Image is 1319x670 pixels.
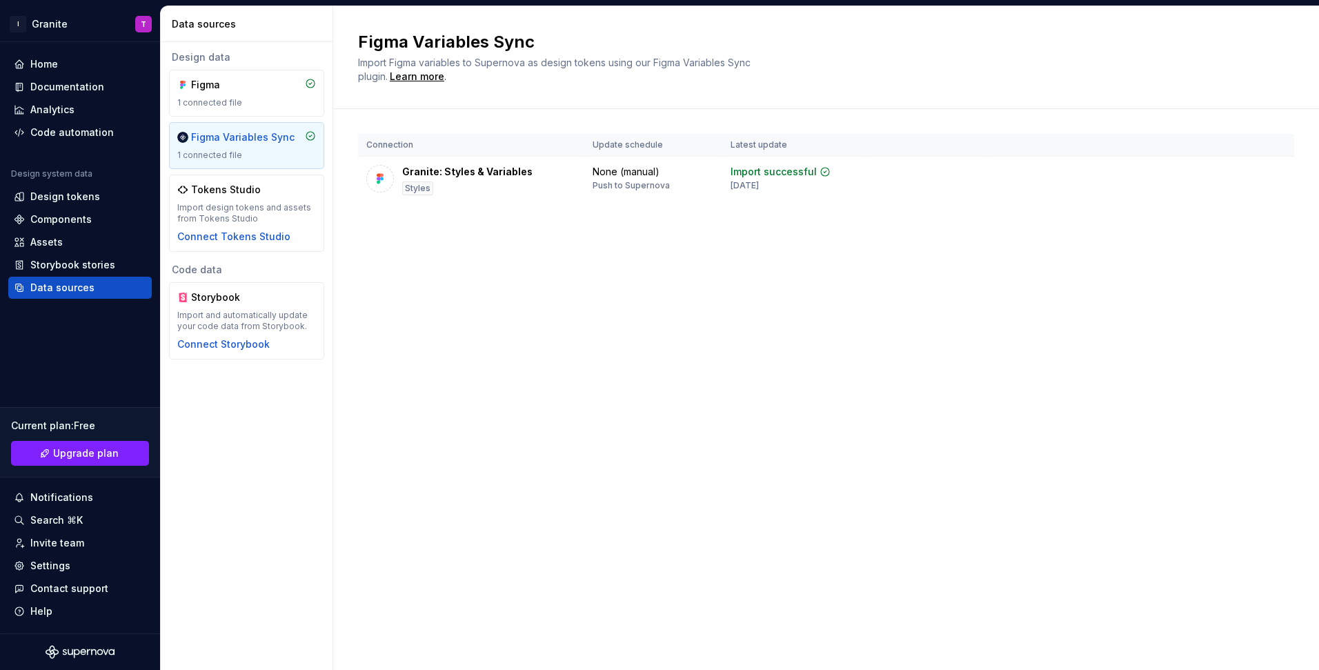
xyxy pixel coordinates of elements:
div: Current plan : Free [11,419,149,433]
div: Search ⌘K [30,513,83,527]
div: Components [30,213,92,226]
th: Connection [358,134,584,157]
div: Storybook [191,290,257,304]
div: Code data [169,263,324,277]
a: Figma1 connected file [169,70,324,117]
a: Figma Variables Sync1 connected file [169,122,324,169]
div: Analytics [30,103,75,117]
a: Invite team [8,532,152,554]
button: Notifications [8,486,152,509]
div: Figma Variables Sync [191,130,295,144]
a: Learn more [390,70,444,83]
a: Settings [8,555,152,577]
div: Tokens Studio [191,183,261,197]
div: None (manual) [593,165,659,179]
div: Data sources [30,281,95,295]
a: Documentation [8,76,152,98]
a: Components [8,208,152,230]
div: Import design tokens and assets from Tokens Studio [177,202,316,224]
div: Design system data [11,168,92,179]
a: Upgrade plan [11,441,149,466]
button: Search ⌘K [8,509,152,531]
button: Help [8,600,152,622]
svg: Supernova Logo [46,645,115,659]
div: Import successful [731,165,817,179]
div: Styles [402,181,433,195]
th: Update schedule [584,134,722,157]
div: Home [30,57,58,71]
a: Assets [8,231,152,253]
span: . [388,72,446,82]
div: T [141,19,146,30]
div: Design data [169,50,324,64]
button: Connect Tokens Studio [177,230,290,244]
div: Data sources [172,17,327,31]
h2: Figma Variables Sync [358,31,1278,53]
button: IGraniteT [3,9,157,39]
div: Contact support [30,582,108,595]
div: Code automation [30,126,114,139]
a: Home [8,53,152,75]
a: Design tokens [8,186,152,208]
div: Assets [30,235,63,249]
span: Upgrade plan [53,446,119,460]
a: Storybook stories [8,254,152,276]
div: Granite: Styles & Variables [402,165,533,179]
div: I [10,16,26,32]
div: Push to Supernova [593,180,670,191]
button: Connect Storybook [177,337,270,351]
a: StorybookImport and automatically update your code data from Storybook.Connect Storybook [169,282,324,359]
div: Documentation [30,80,104,94]
div: Design tokens [30,190,100,204]
div: Notifications [30,491,93,504]
a: Tokens StudioImport design tokens and assets from Tokens StudioConnect Tokens Studio [169,175,324,252]
div: Import and automatically update your code data from Storybook. [177,310,316,332]
a: Data sources [8,277,152,299]
div: 1 connected file [177,150,316,161]
a: Analytics [8,99,152,121]
div: Invite team [30,536,84,550]
div: Storybook stories [30,258,115,272]
button: Contact support [8,578,152,600]
div: 1 connected file [177,97,316,108]
th: Latest update [722,134,866,157]
div: Granite [32,17,68,31]
div: Help [30,604,52,618]
a: Code automation [8,121,152,144]
div: Settings [30,559,70,573]
div: [DATE] [731,180,759,191]
span: Import Figma variables to Supernova as design tokens using our Figma Variables Sync plugin. [358,57,753,82]
div: Figma [191,78,257,92]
